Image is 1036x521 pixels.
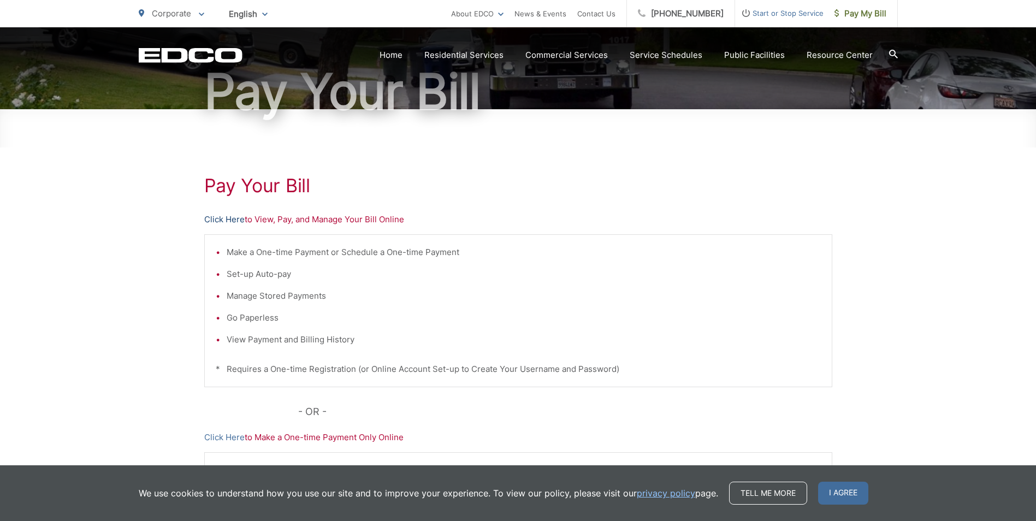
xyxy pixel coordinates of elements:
[139,64,898,119] h1: Pay Your Bill
[227,246,821,259] li: Make a One-time Payment or Schedule a One-time Payment
[834,7,886,20] span: Pay My Bill
[204,431,245,444] a: Click Here
[380,49,402,62] a: Home
[139,487,718,500] p: We use cookies to understand how you use our site and to improve your experience. To view our pol...
[204,175,832,197] h1: Pay Your Bill
[525,49,608,62] a: Commercial Services
[227,268,821,281] li: Set-up Auto-pay
[637,487,695,500] a: privacy policy
[139,48,242,63] a: EDCD logo. Return to the homepage.
[152,8,191,19] span: Corporate
[204,431,832,444] p: to Make a One-time Payment Only Online
[807,49,873,62] a: Resource Center
[729,482,807,505] a: Tell me more
[630,49,702,62] a: Service Schedules
[204,213,832,226] p: to View, Pay, and Manage Your Bill Online
[577,7,615,20] a: Contact Us
[221,4,276,23] span: English
[514,7,566,20] a: News & Events
[227,289,821,303] li: Manage Stored Payments
[724,49,785,62] a: Public Facilities
[227,311,821,324] li: Go Paperless
[451,7,504,20] a: About EDCO
[227,333,821,346] li: View Payment and Billing History
[204,213,245,226] a: Click Here
[818,482,868,505] span: I agree
[227,464,821,477] li: Make a One-time Payment Only
[424,49,504,62] a: Residential Services
[216,363,821,376] p: * Requires a One-time Registration (or Online Account Set-up to Create Your Username and Password)
[298,404,832,420] p: - OR -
